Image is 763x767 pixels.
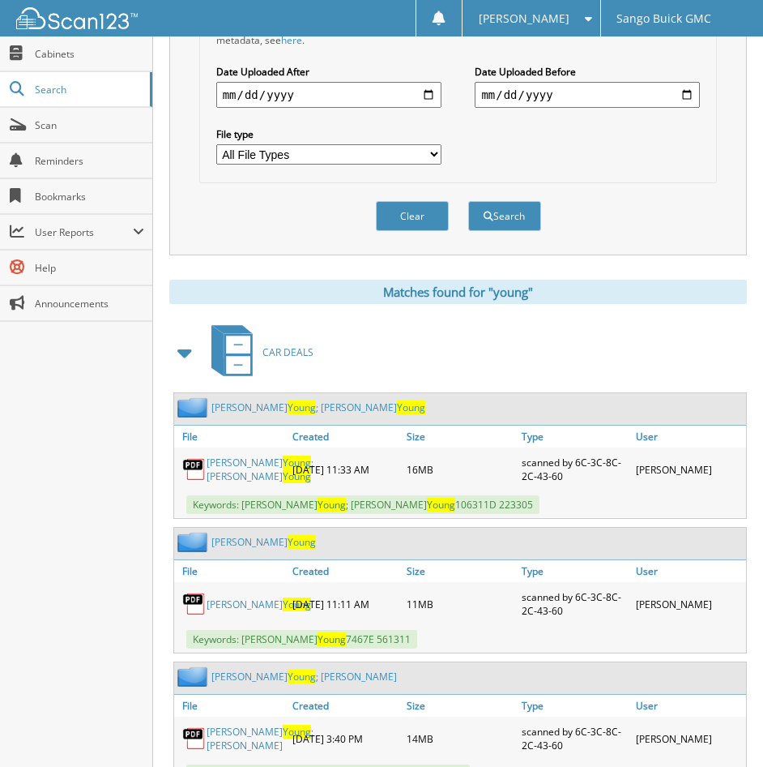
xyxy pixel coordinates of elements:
span: [PERSON_NAME] [479,14,569,24]
a: User [632,426,746,448]
span: Sango Buick GMC [616,14,711,24]
span: Young [288,535,316,549]
span: Young [427,498,455,512]
input: start [216,82,441,108]
div: Matches found for "young" [169,280,747,304]
span: Bookmarks [35,190,144,204]
div: 14MB [403,721,517,756]
div: scanned by 6C-3C-8C-2C-43-60 [518,586,632,622]
div: [PERSON_NAME] [632,452,746,487]
a: User [632,695,746,717]
a: CAR DEALS [202,320,313,384]
span: Young [283,456,311,469]
div: [DATE] 11:11 AM [288,586,403,622]
span: Scan [35,118,144,132]
a: Type [518,560,632,582]
a: User [632,560,746,582]
a: [PERSON_NAME]Young [211,535,316,549]
span: Young [283,598,311,611]
span: Search [35,83,142,96]
a: [PERSON_NAME]Young; [PERSON_NAME] [211,670,397,683]
a: Created [288,560,403,582]
img: PDF.png [182,726,207,751]
span: Young [283,725,311,739]
img: folder2.png [177,532,211,552]
a: [PERSON_NAME]Young [207,598,311,611]
span: Young [288,670,316,683]
label: Date Uploaded Before [475,65,700,79]
a: File [174,695,288,717]
div: [DATE] 3:40 PM [288,721,403,756]
div: scanned by 6C-3C-8C-2C-43-60 [518,721,632,756]
span: Reminders [35,154,144,168]
span: Keywords: [PERSON_NAME] ; [PERSON_NAME] 106311D 223305 [186,495,539,514]
span: Young [283,469,311,483]
span: Young [318,632,346,646]
div: [PERSON_NAME] [632,721,746,756]
span: Young [397,401,425,414]
div: 11MB [403,586,517,622]
input: end [475,82,700,108]
span: CAR DEALS [262,345,313,359]
a: Created [288,426,403,448]
span: Announcements [35,297,144,311]
span: Help [35,261,144,275]
a: Size [403,426,517,448]
img: folder2.png [177,666,211,687]
a: [PERSON_NAME]Young; [PERSON_NAME]Young [211,401,425,414]
a: Type [518,695,632,717]
img: PDF.png [182,457,207,482]
a: File [174,426,288,448]
button: Clear [376,201,449,231]
iframe: Chat Widget [682,689,763,767]
a: [PERSON_NAME]Young; [PERSON_NAME]Young [207,456,313,483]
a: here [281,33,302,47]
span: User Reports [35,225,133,239]
img: folder2.png [177,397,211,418]
a: [PERSON_NAME]Young; [PERSON_NAME] [207,725,313,752]
button: Search [468,201,541,231]
span: Young [288,401,316,414]
div: 16MB [403,452,517,487]
span: Young [318,498,346,512]
a: Type [518,426,632,448]
div: [DATE] 11:33 AM [288,452,403,487]
img: PDF.png [182,592,207,616]
span: Cabinets [35,47,144,61]
a: Created [288,695,403,717]
label: Date Uploaded After [216,65,441,79]
a: Size [403,560,517,582]
span: Keywords: [PERSON_NAME] 7467E 561311 [186,630,417,649]
img: scan123-logo-white.svg [16,7,138,29]
a: File [174,560,288,582]
div: [PERSON_NAME] [632,586,746,622]
a: Size [403,695,517,717]
div: scanned by 6C-3C-8C-2C-43-60 [518,452,632,487]
label: File type [216,127,441,141]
